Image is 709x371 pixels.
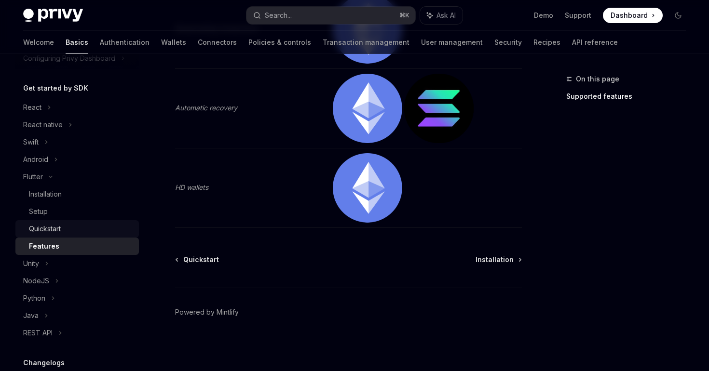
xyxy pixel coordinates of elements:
a: Connectors [198,31,237,54]
a: Security [494,31,522,54]
a: Setup [15,203,139,220]
a: Quickstart [176,255,219,265]
a: Transaction management [323,31,409,54]
div: React [23,102,41,113]
div: Flutter [23,171,43,183]
a: Installation [476,255,521,265]
a: Wallets [161,31,186,54]
a: Recipes [533,31,560,54]
h5: Changelogs [23,357,65,369]
div: Setup [29,206,48,217]
span: Installation [476,255,514,265]
img: ethereum.png [333,153,402,223]
div: Android [23,154,48,165]
h5: Get started by SDK [23,82,88,94]
em: HD wallets [175,183,208,191]
span: Quickstart [183,255,219,265]
div: Installation [29,188,62,200]
a: Welcome [23,31,54,54]
button: Toggle dark mode [670,8,686,23]
span: ⌘ K [399,12,409,19]
button: Search...⌘K [246,7,415,24]
em: Automatic recovery [175,104,237,112]
a: Dashboard [603,8,663,23]
div: REST API [23,327,53,339]
a: Installation [15,185,139,203]
a: Demo [534,11,553,20]
a: Policies & controls [248,31,311,54]
a: Support [565,11,591,20]
a: API reference [572,31,618,54]
a: Basics [66,31,88,54]
img: ethereum.png [333,74,402,143]
div: Python [23,292,45,304]
a: Features [15,238,139,255]
a: User management [421,31,483,54]
div: Swift [23,136,39,148]
div: Unity [23,258,39,269]
button: Ask AI [420,7,463,24]
span: On this page [576,73,619,85]
a: Supported features [566,89,694,104]
a: Quickstart [15,220,139,238]
span: Dashboard [611,11,648,20]
span: Ask AI [436,11,456,20]
div: Features [29,240,59,252]
div: NodeJS [23,275,49,287]
div: Quickstart [29,223,61,235]
img: dark logo [23,9,83,22]
a: Authentication [100,31,150,54]
div: Java [23,310,39,321]
div: React native [23,119,63,131]
div: Search... [265,10,292,21]
a: Powered by Mintlify [175,307,239,317]
img: solana.png [404,74,474,143]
